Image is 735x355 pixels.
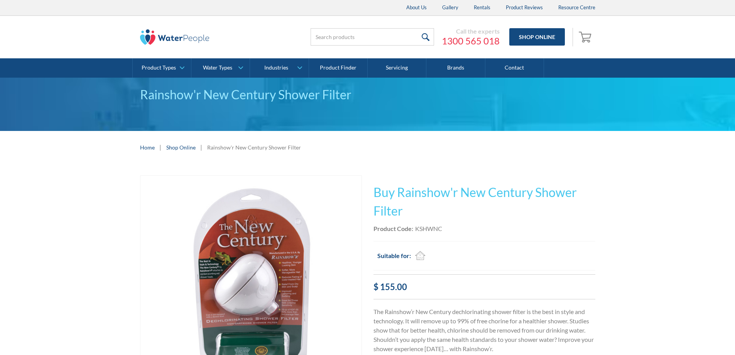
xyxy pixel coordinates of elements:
[426,58,485,78] a: Brands
[250,58,308,78] a: Industries
[579,31,593,43] img: shopping cart
[577,28,595,46] a: Open cart
[377,251,411,260] h2: Suitable for:
[442,35,500,47] a: 1300 565 018
[373,307,595,353] p: The Rainshow’r New Century dechlorinating shower filter is the best in style and technology. It w...
[368,58,426,78] a: Servicing
[373,280,595,293] div: $ 155.00
[203,65,232,71] div: Water Types
[140,143,155,151] a: Home
[159,143,162,152] div: |
[509,28,565,46] a: Shop Online
[140,29,210,45] img: The Water People
[373,225,413,232] strong: Product Code:
[199,143,203,152] div: |
[311,28,434,46] input: Search products
[485,58,544,78] a: Contact
[415,224,442,233] div: KSHWNC
[264,65,288,71] div: Industries
[191,58,250,78] a: Water Types
[140,85,595,104] div: Rainshow'r New Century Shower Filter
[442,27,500,35] div: Call the experts
[658,316,735,355] iframe: podium webchat widget bubble
[142,65,176,71] div: Product Types
[373,183,595,220] h1: Buy Rainshow'r New Century Shower Filter
[207,143,301,151] div: Rainshow'r New Century Shower Filter
[166,143,196,151] a: Shop Online
[133,58,191,78] a: Product Types
[309,58,368,78] a: Product Finder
